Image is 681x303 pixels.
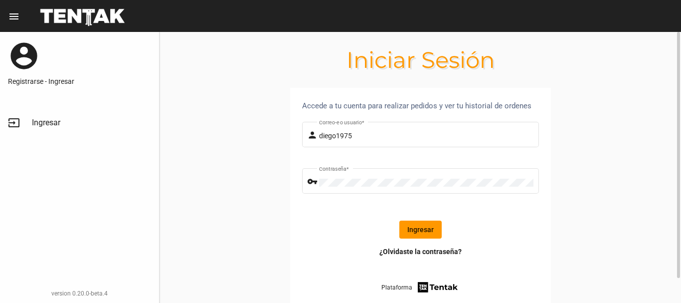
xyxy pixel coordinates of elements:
[416,281,459,294] img: tentak-firm.png
[399,221,442,239] button: Ingresar
[302,100,539,112] div: Accede a tu cuenta para realizar pedidos y ver tu historial de ordenes
[8,289,151,299] div: version 0.20.0-beta.4
[8,117,20,129] mat-icon: input
[8,76,151,86] a: Registrarse - Ingresar
[307,129,319,141] mat-icon: person
[160,52,681,68] h1: Iniciar Sesión
[32,118,60,128] span: Ingresar
[381,283,412,293] span: Plataforma
[381,281,460,294] a: Plataforma
[8,10,20,22] mat-icon: menu
[379,247,462,257] a: ¿Olvidaste la contraseña?
[8,40,40,72] mat-icon: account_circle
[307,176,319,188] mat-icon: vpn_key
